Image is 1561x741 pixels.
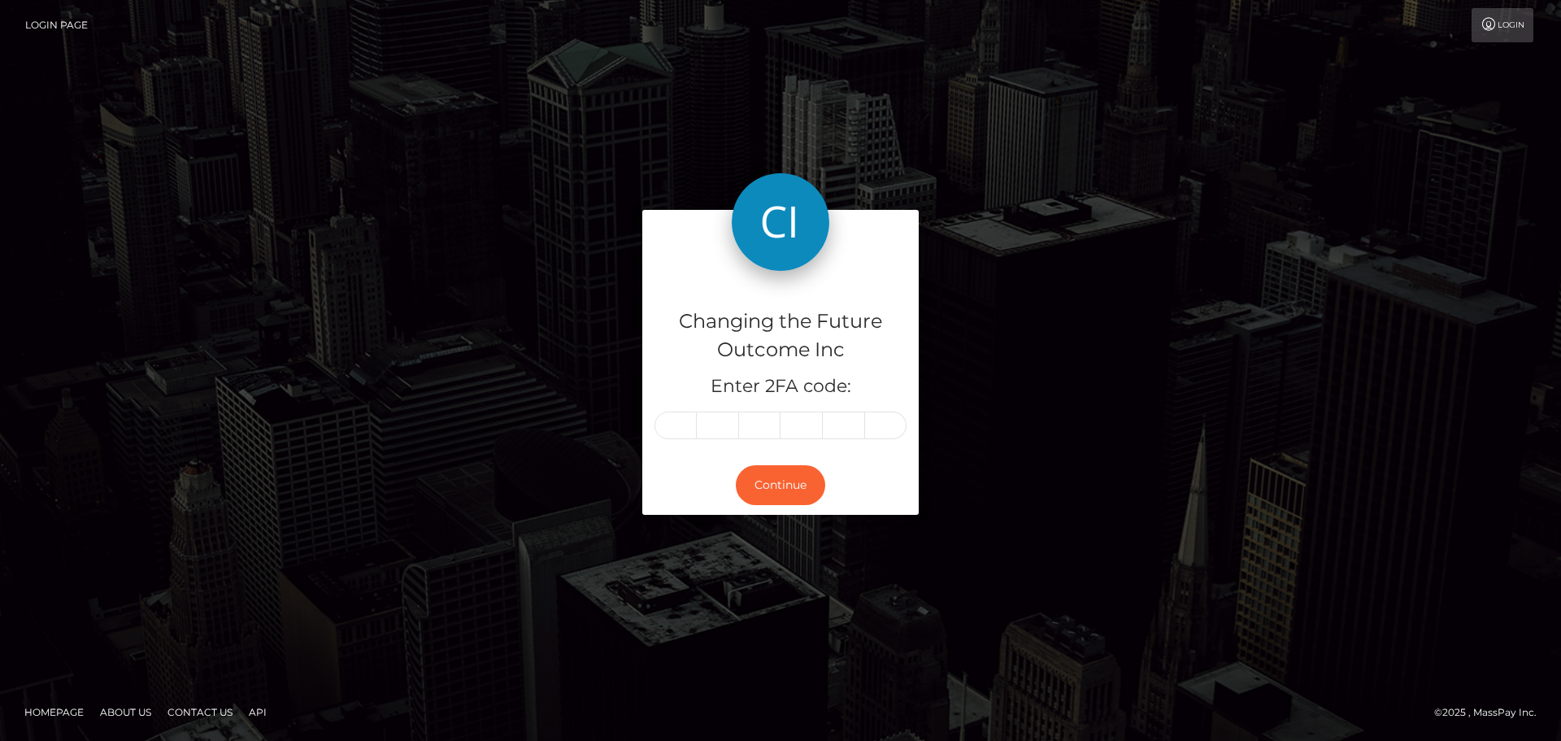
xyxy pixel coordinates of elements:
[654,307,907,364] h4: Changing the Future Outcome Inc
[93,700,158,725] a: About Us
[242,700,273,725] a: API
[736,465,825,505] button: Continue
[18,700,90,725] a: Homepage
[25,8,88,42] a: Login Page
[1472,8,1533,42] a: Login
[732,173,829,271] img: Changing the Future Outcome Inc
[654,374,907,399] h5: Enter 2FA code:
[161,700,239,725] a: Contact Us
[1434,704,1549,721] div: © 2025 , MassPay Inc.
